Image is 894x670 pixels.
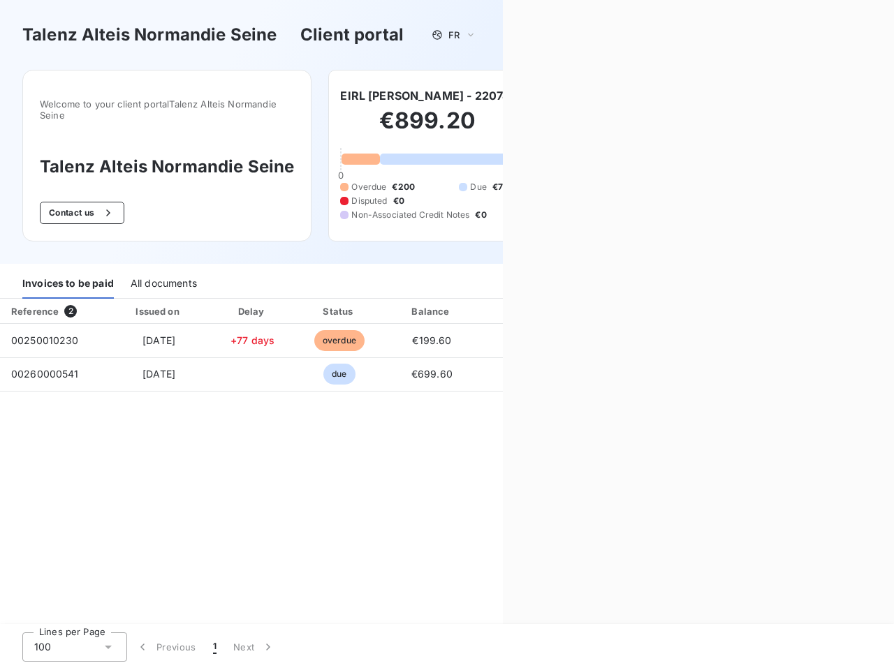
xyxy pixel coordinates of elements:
span: 0 [338,170,344,181]
h2: €899.20 [340,107,514,149]
div: Delay [213,304,293,318]
span: €200 [392,181,415,193]
span: [DATE] [142,334,175,346]
span: Due [470,181,486,193]
div: All documents [131,269,197,299]
div: Balance [386,304,477,318]
span: [DATE] [142,368,175,380]
div: Reference [11,306,59,317]
span: Non-Associated Credit Notes [351,209,469,221]
span: overdue [314,330,365,351]
span: €699.60 [411,368,453,380]
button: 1 [205,632,225,662]
span: +77 days [230,334,274,346]
span: FR [448,29,460,40]
button: Next [225,632,284,662]
h6: EIRL [PERSON_NAME] - 220741 [340,87,514,104]
span: €0 [393,195,404,207]
span: €700 [492,181,515,193]
span: 00250010230 [11,334,79,346]
span: due [323,364,355,385]
button: Contact us [40,202,124,224]
span: €199.60 [412,334,451,346]
span: 00260000541 [11,368,79,380]
span: 2 [64,305,77,318]
span: Disputed [351,195,387,207]
span: €0 [475,209,486,221]
button: Previous [127,632,205,662]
h3: Talenz Alteis Normandie Seine [40,154,294,179]
h3: Client portal [300,22,404,47]
div: Status [298,304,381,318]
h3: Talenz Alteis Normandie Seine [22,22,277,47]
span: 100 [34,640,51,654]
div: Invoices to be paid [22,269,114,299]
div: Issued on [110,304,207,318]
span: Welcome to your client portal Talenz Alteis Normandie Seine [40,98,294,121]
div: PDF [483,304,553,318]
span: 1 [213,640,217,654]
span: Overdue [351,181,386,193]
